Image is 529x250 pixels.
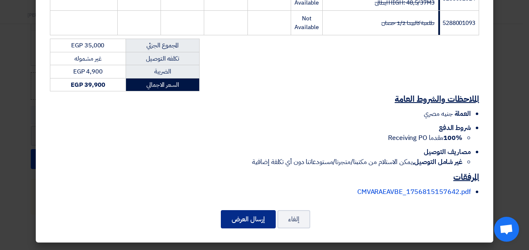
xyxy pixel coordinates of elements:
[424,109,452,119] span: جنيه مصري
[424,147,471,157] span: مصاريف التوصيل
[126,52,199,65] td: تكلفه التوصيل
[413,157,462,167] strong: غير شامل التوصيل,
[453,171,479,183] u: المرفقات
[126,39,199,52] td: المجموع الجزئي
[395,93,479,105] u: الملاحظات والشروط العامة
[50,39,126,52] td: EGP 35,000
[381,19,435,27] strike: طلمبة كالبيدا 1/2 حصان
[74,54,101,63] span: غير مشموله
[73,67,103,76] span: EGP 4,900
[294,14,319,32] span: Not Available
[388,133,462,143] span: مقدما Receiving PO
[50,157,462,167] li: يمكن الاستلام من مكتبنا/متجرنا/مستودعاتنا دون أي تكلفة إضافية
[455,109,471,119] span: العملة
[126,65,199,78] td: الضريبة
[126,78,199,91] td: السعر الاجمالي
[443,133,462,143] strong: 100%
[277,210,310,228] button: إلغاء
[439,123,471,133] span: شروط الدفع
[221,210,276,228] button: إرسال العرض
[494,217,519,242] a: Open chat
[438,11,479,35] td: 5288001093
[357,187,471,197] a: CMVARAEAVBE_1756815157642.pdf
[71,80,105,89] strong: EGP 39,900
